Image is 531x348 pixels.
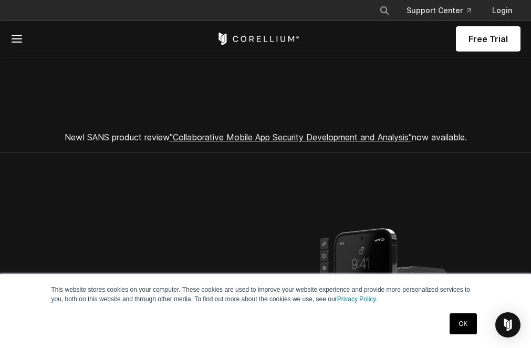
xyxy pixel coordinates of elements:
a: Free Trial [456,26,520,52]
a: Corellium Home [216,33,300,45]
a: Support Center [398,1,480,20]
a: Login [484,1,520,20]
span: Free Trial [468,33,508,45]
button: Search [375,1,394,20]
div: Navigation Menu [371,1,520,20]
p: This website stores cookies on your computer. These cookies are used to improve your website expe... [51,285,480,304]
a: OK [450,313,476,334]
span: New! SANS product review now available. [65,132,467,142]
a: "Collaborative Mobile App Security Development and Analysis" [170,132,412,142]
div: Open Intercom Messenger [495,312,520,337]
a: Privacy Policy. [337,295,378,303]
